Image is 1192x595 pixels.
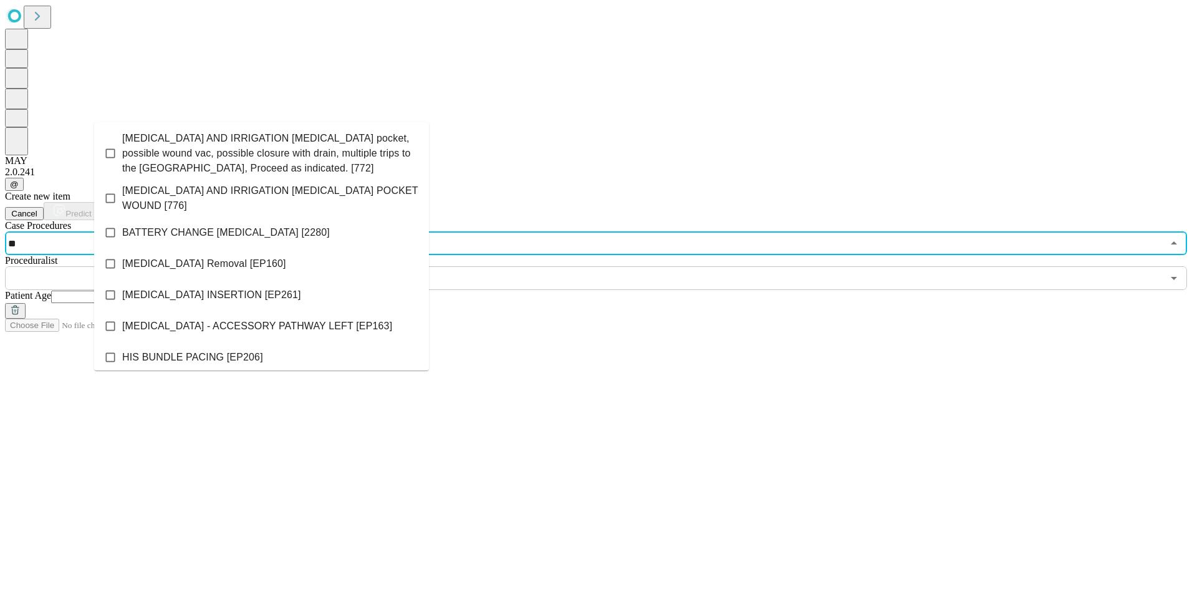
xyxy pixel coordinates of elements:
span: Scheduled Procedure [5,220,71,231]
span: @ [10,180,19,189]
button: @ [5,178,24,191]
button: Predict [44,202,101,220]
span: Predict [65,209,91,218]
span: [MEDICAL_DATA] AND IRRIGATION [MEDICAL_DATA] POCKET WOUND [776] [122,183,419,213]
button: Close [1165,235,1183,252]
div: MAY [5,155,1187,167]
button: Cancel [5,207,44,220]
span: Proceduralist [5,255,57,266]
span: HIS BUNDLE PACING [EP206] [122,350,263,365]
span: Create new item [5,191,70,201]
span: Cancel [11,209,37,218]
span: Patient Age [5,290,51,301]
span: [MEDICAL_DATA] INSERTION [EP261] [122,288,301,302]
span: [MEDICAL_DATA] - ACCESSORY PATHWAY LEFT [EP163] [122,319,392,334]
span: [MEDICAL_DATA] Removal [EP160] [122,256,286,271]
span: BATTERY CHANGE [MEDICAL_DATA] [2280] [122,225,330,240]
button: Open [1165,269,1183,287]
span: [MEDICAL_DATA] AND IRRIGATION [MEDICAL_DATA] pocket, possible wound vac, possible closure with dr... [122,131,419,176]
div: 2.0.241 [5,167,1187,178]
